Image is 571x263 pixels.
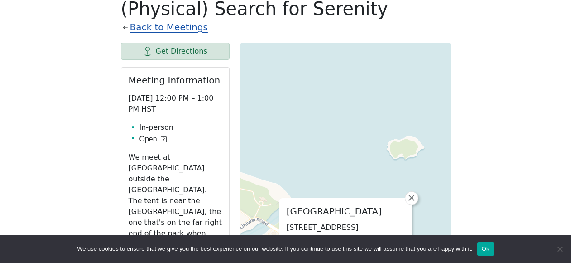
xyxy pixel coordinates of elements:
[139,134,157,145] span: Open
[129,93,222,115] p: [DATE] 12:00 PM – 1:00 PM HST
[139,122,222,133] li: In-person
[477,242,494,256] button: Ok
[121,43,230,60] a: Get Directions
[555,244,564,253] span: No
[407,192,416,203] span: ×
[139,134,167,145] button: Open
[129,75,222,86] h2: Meeting Information
[130,19,208,35] a: Back to Meetings
[405,191,418,205] a: Close popup
[287,222,404,233] p: [STREET_ADDRESS]
[77,244,472,253] span: We use cookies to ensure that we give you the best experience on our website. If you continue to ...
[287,206,404,217] h2: [GEOGRAPHIC_DATA]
